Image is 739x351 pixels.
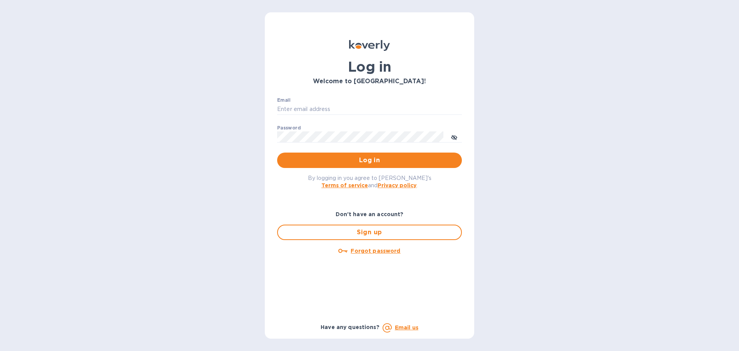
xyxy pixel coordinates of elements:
[308,175,431,188] span: By logging in you agree to [PERSON_NAME]'s and .
[446,129,462,144] button: toggle password visibility
[277,59,462,75] h1: Log in
[351,248,400,254] u: Forgot password
[336,211,404,217] b: Don't have an account?
[378,182,416,188] a: Privacy policy
[277,98,291,102] label: Email
[349,40,390,51] img: Koverly
[284,228,455,237] span: Sign up
[321,182,368,188] a: Terms of service
[277,78,462,85] h3: Welcome to [GEOGRAPHIC_DATA]!
[277,153,462,168] button: Log in
[277,126,301,130] label: Password
[283,156,456,165] span: Log in
[395,324,418,331] a: Email us
[321,324,380,330] b: Have any questions?
[277,225,462,240] button: Sign up
[277,104,462,115] input: Enter email address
